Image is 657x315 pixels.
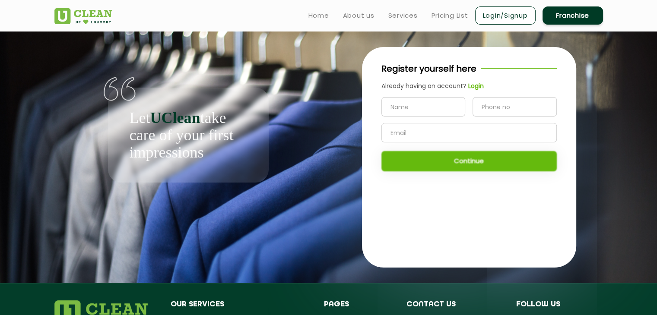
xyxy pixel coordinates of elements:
[468,82,484,90] b: Login
[381,62,476,75] p: Register yourself here
[54,8,112,24] img: UClean Laundry and Dry Cleaning
[473,97,557,117] input: Phone no
[104,77,136,101] img: quote-img
[432,10,468,21] a: Pricing List
[381,123,557,142] input: Email
[381,97,466,117] input: Name
[475,6,536,25] a: Login/Signup
[381,82,467,90] span: Already having an account?
[308,10,329,21] a: Home
[467,82,484,91] a: Login
[150,109,200,126] b: UClean
[543,6,603,25] a: Franchise
[388,10,418,21] a: Services
[343,10,375,21] a: About us
[130,109,247,161] p: Let take care of your first impressions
